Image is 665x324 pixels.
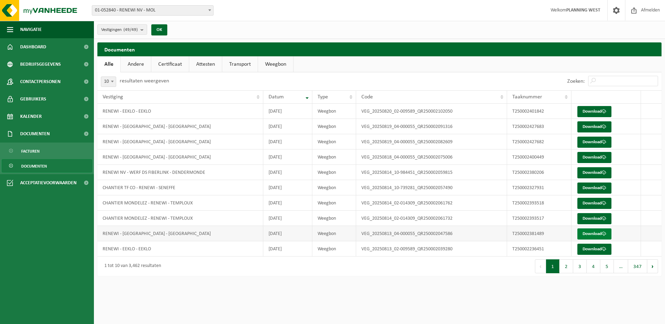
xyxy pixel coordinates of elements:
[356,180,507,195] td: VEG_20250814_10-739281_QR250002057490
[577,244,611,255] a: Download
[120,78,169,84] label: resultaten weergeven
[312,211,356,226] td: Weegbon
[356,119,507,134] td: VEG_20250819_04-000055_QR250002091316
[567,79,585,84] label: Zoeken:
[269,94,284,100] span: Datum
[312,195,356,211] td: Weegbon
[97,241,263,257] td: RENEWI - EEKLO - EEKLO
[356,241,507,257] td: VEG_20250813_02-009589_QR250002039280
[97,119,263,134] td: RENEWI - [GEOGRAPHIC_DATA] - [GEOGRAPHIC_DATA]
[20,56,61,73] span: Bedrijfsgegevens
[507,241,571,257] td: T250002236451
[20,174,77,192] span: Acceptatievoorwaarden
[356,226,507,241] td: VEG_20250813_04-000055_QR250002047586
[312,149,356,165] td: Weegbon
[101,77,116,87] span: 10
[97,134,263,149] td: RENEWI - [GEOGRAPHIC_DATA] - [GEOGRAPHIC_DATA]
[507,104,571,119] td: T250002401842
[97,211,263,226] td: CHANTIER MONDELEZ - RENEWI - TEMPLOUX
[312,119,356,134] td: Weegbon
[318,94,328,100] span: Type
[20,21,42,38] span: Navigatie
[263,134,313,149] td: [DATE]
[92,6,213,15] span: 01-052840 - RENEWI NV - MOL
[647,259,658,273] button: Next
[97,226,263,241] td: RENEWI - [GEOGRAPHIC_DATA] - [GEOGRAPHIC_DATA]
[577,106,611,117] a: Download
[258,56,293,72] a: Weegbon
[356,104,507,119] td: VEG_20250820_02-009589_QR250002102050
[97,149,263,165] td: RENEWI - [GEOGRAPHIC_DATA] - [GEOGRAPHIC_DATA]
[97,42,662,56] h2: Documenten
[566,8,600,13] strong: PLANNING WEST
[20,125,50,143] span: Documenten
[121,56,151,72] a: Andere
[312,104,356,119] td: Weegbon
[507,195,571,211] td: T250002393518
[222,56,258,72] a: Transport
[577,137,611,148] a: Download
[507,149,571,165] td: T250002400449
[356,165,507,180] td: VEG_20250814_10-984451_QR250002059815
[512,94,542,100] span: Taaknummer
[263,119,313,134] td: [DATE]
[151,24,167,35] button: OK
[577,228,611,240] a: Download
[2,159,92,172] a: Documenten
[507,211,571,226] td: T250002393517
[20,90,46,108] span: Gebruikers
[312,241,356,257] td: Weegbon
[356,134,507,149] td: VEG_20250819_04-000055_QR250002082609
[507,226,571,241] td: T250002381489
[628,259,647,273] button: 347
[263,195,313,211] td: [DATE]
[263,241,313,257] td: [DATE]
[507,119,571,134] td: T250002427683
[507,134,571,149] td: T250002427682
[573,259,587,273] button: 3
[263,180,313,195] td: [DATE]
[263,226,313,241] td: [DATE]
[20,73,61,90] span: Contactpersonen
[507,180,571,195] td: T250002327931
[577,152,611,163] a: Download
[20,108,42,125] span: Kalender
[587,259,600,273] button: 4
[312,180,356,195] td: Weegbon
[97,180,263,195] td: CHANTIER TF CO - RENEWI - SENEFFE
[263,104,313,119] td: [DATE]
[577,213,611,224] a: Download
[614,259,628,273] span: …
[577,198,611,209] a: Download
[189,56,222,72] a: Attesten
[151,56,189,72] a: Certificaat
[101,25,138,35] span: Vestigingen
[92,5,214,16] span: 01-052840 - RENEWI NV - MOL
[97,195,263,211] td: CHANTIER MONDELEZ - RENEWI - TEMPLOUX
[356,149,507,165] td: VEG_20250818_04-000055_QR250002075006
[263,149,313,165] td: [DATE]
[20,38,46,56] span: Dashboard
[97,104,263,119] td: RENEWI - EEKLO - EEKLO
[546,259,560,273] button: 1
[577,121,611,132] a: Download
[97,165,263,180] td: RENEWI NV - WERF DS FIBERLINK - DENDERMONDE
[356,195,507,211] td: VEG_20250814_02-014309_QR250002061762
[535,259,546,273] button: Previous
[577,183,611,194] a: Download
[312,134,356,149] td: Weegbon
[312,226,356,241] td: Weegbon
[577,167,611,178] a: Download
[560,259,573,273] button: 2
[97,56,120,72] a: Alle
[21,160,47,173] span: Documenten
[361,94,373,100] span: Code
[2,144,92,157] a: Facturen
[103,94,123,100] span: Vestiging
[101,260,161,273] div: 1 tot 10 van 3,462 resultaten
[507,165,571,180] td: T250002380206
[263,211,313,226] td: [DATE]
[21,145,40,158] span: Facturen
[123,27,138,32] count: (49/49)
